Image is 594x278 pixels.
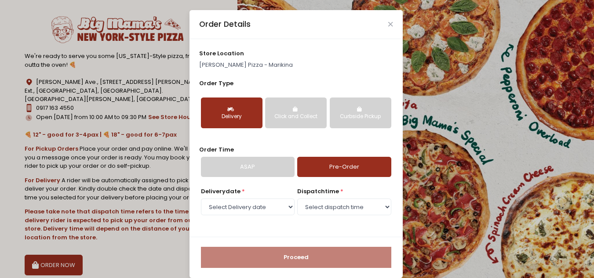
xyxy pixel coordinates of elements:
[297,187,339,195] span: dispatch time
[201,247,391,268] button: Proceed
[388,22,393,26] button: Close
[199,145,234,154] span: Order Time
[199,61,393,69] p: [PERSON_NAME] Pizza - Marikina
[201,97,262,128] button: Delivery
[336,113,385,121] div: Curbside Pickup
[207,113,256,121] div: Delivery
[201,157,295,177] a: ASAP
[265,97,327,128] button: Click and Collect
[199,79,233,87] span: Order Type
[330,97,391,128] button: Curbside Pickup
[297,157,391,177] a: Pre-Order
[201,187,241,195] span: Delivery date
[271,113,321,121] div: Click and Collect
[199,18,251,30] div: Order Details
[199,49,244,58] span: store location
